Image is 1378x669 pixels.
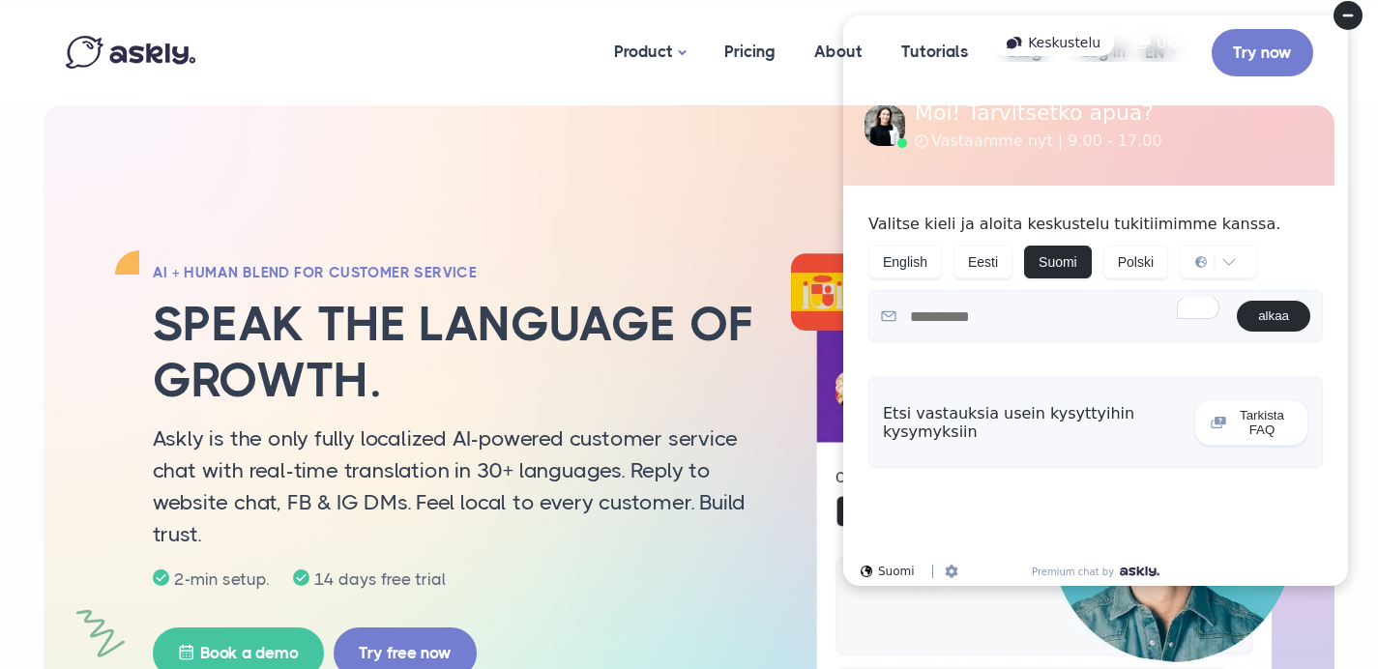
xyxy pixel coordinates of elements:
[276,246,340,278] button: Polski
[69,299,409,334] textarea: To enrich screen reader interactions, please activate Accessibility in Grammarly extension settings
[87,133,335,149] div: Vastaamme nyt | 9.00 - 17.00
[37,96,77,157] img: Site logo
[292,567,332,576] img: Askly
[55,404,355,441] div: Etsi vastauksia usein kysyttyihin kysymyksiin
[366,399,481,446] button: Tarkista FAQ
[165,29,286,56] div: Keskustelu
[41,215,495,234] p: Valitse kieli ja aloita keskustelu tukitiimimme kanssa.
[153,297,762,408] h1: Speak the language of growth.
[126,246,185,278] button: Eesti
[795,5,882,99] a: About
[409,301,483,332] button: alkaa
[595,5,705,101] a: Product
[309,569,451,589] span: 14 days free trial
[41,246,114,278] button: English
[169,569,274,589] span: 2-min setup.
[196,246,264,278] button: Suomi
[294,29,370,56] div: UKK
[198,565,337,579] a: Premium chat by
[153,422,762,550] p: Askly is the only fully localized AI-powered customer service chat with real-time translation in ...
[87,102,335,124] div: Moi! Tarvitsetko apua?
[66,36,195,69] img: Askly
[33,565,87,578] div: Suomi
[705,5,795,99] a: Pricing
[53,308,69,324] img: email.svg
[153,263,762,282] h2: AI + HUMAN BLEND FOR CUSTOMER SERVICE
